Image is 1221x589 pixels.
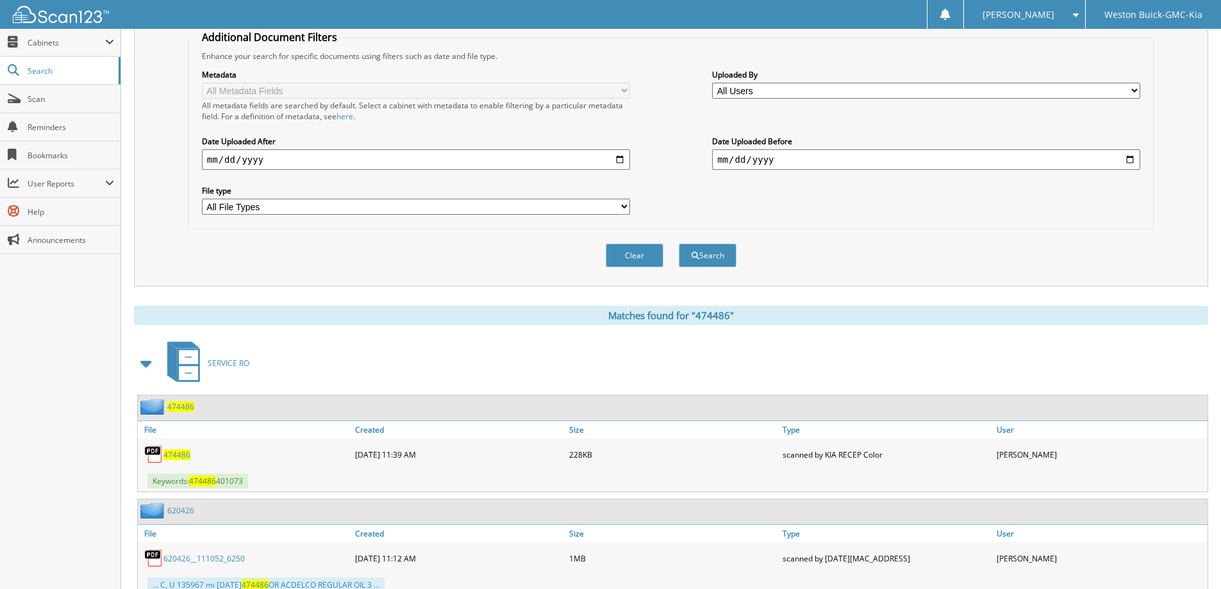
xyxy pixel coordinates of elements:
span: Search [28,65,112,76]
a: 474486 [163,449,190,460]
a: Type [779,525,993,542]
img: scan123-logo-white.svg [13,6,109,23]
div: All metadata fields are searched by default. Select a cabinet with metadata to enable filtering b... [202,100,630,122]
button: Clear [606,244,663,267]
img: folder2.png [140,502,167,518]
img: PDF.png [144,445,163,464]
span: Cabinets [28,37,105,48]
div: scanned by [DATE][MAC_ADDRESS] [779,545,993,571]
input: end [712,149,1140,170]
span: User Reports [28,178,105,189]
label: Date Uploaded Before [712,136,1140,147]
span: Help [28,206,114,217]
a: 620426__111052_6250 [163,553,245,564]
span: SERVICE RO [208,358,249,369]
a: 474486 [167,401,194,412]
input: start [202,149,630,170]
span: [PERSON_NAME] [983,11,1054,19]
a: File [138,525,352,542]
span: Reminders [28,122,114,133]
label: Uploaded By [712,69,1140,80]
span: Scan [28,94,114,104]
a: User [993,525,1208,542]
div: 1MB [566,545,780,571]
iframe: Chat Widget [1157,527,1221,589]
a: 620426 [167,505,194,516]
div: Enhance your search for specific documents using filters such as date and file type. [195,51,1147,62]
div: [DATE] 11:12 AM [352,545,566,571]
div: scanned by KIA RECEP Color [779,442,993,467]
a: Type [779,421,993,438]
span: Keywords: 401073 [147,474,248,488]
div: [PERSON_NAME] [993,545,1208,571]
label: File type [202,185,630,196]
div: 228KB [566,442,780,467]
span: Bookmarks [28,150,114,161]
a: SERVICE RO [160,338,249,388]
label: Metadata [202,69,630,80]
a: here [336,111,353,122]
a: Created [352,525,566,542]
a: File [138,421,352,438]
button: Search [679,244,736,267]
span: Announcements [28,235,114,245]
legend: Additional Document Filters [195,30,344,44]
a: Size [566,525,780,542]
img: PDF.png [144,549,163,568]
img: folder2.png [140,399,167,415]
div: [PERSON_NAME] [993,442,1208,467]
a: Size [566,421,780,438]
span: Weston Buick-GMC-Kia [1104,11,1202,19]
a: Created [352,421,566,438]
a: User [993,421,1208,438]
label: Date Uploaded After [202,136,630,147]
div: Matches found for "474486" [134,306,1208,325]
span: 474486 [189,476,216,486]
div: [DATE] 11:39 AM [352,442,566,467]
